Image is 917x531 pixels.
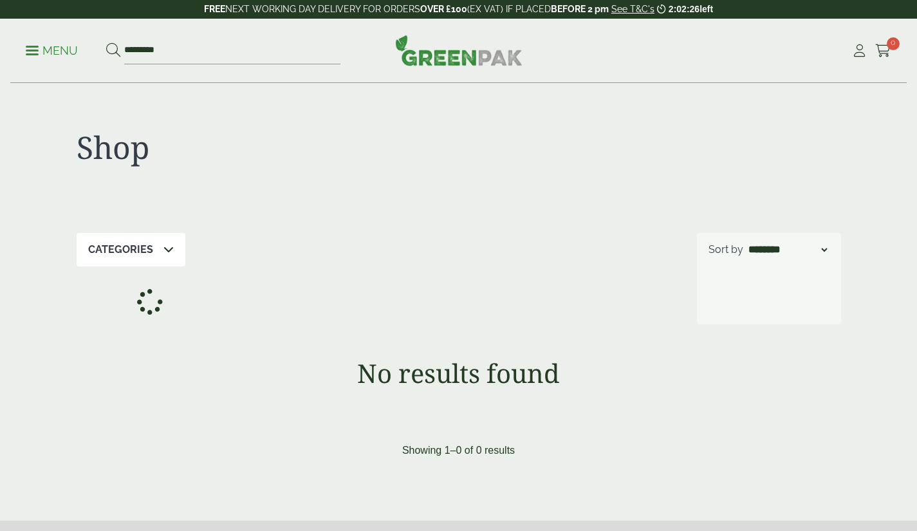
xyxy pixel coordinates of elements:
[887,37,900,50] span: 0
[395,35,523,66] img: GreenPak Supplies
[851,44,867,57] i: My Account
[669,4,699,14] span: 2:02:26
[26,43,78,59] p: Menu
[875,41,891,61] a: 0
[88,242,153,257] p: Categories
[204,4,225,14] strong: FREE
[611,4,654,14] a: See T&C's
[77,129,459,166] h1: Shop
[420,4,467,14] strong: OVER £100
[402,443,515,458] p: Showing 1–0 of 0 results
[551,4,609,14] strong: BEFORE 2 pm
[709,242,743,257] p: Sort by
[42,358,876,389] h1: No results found
[875,44,891,57] i: Cart
[26,43,78,56] a: Menu
[746,242,829,257] select: Shop order
[699,4,713,14] span: left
